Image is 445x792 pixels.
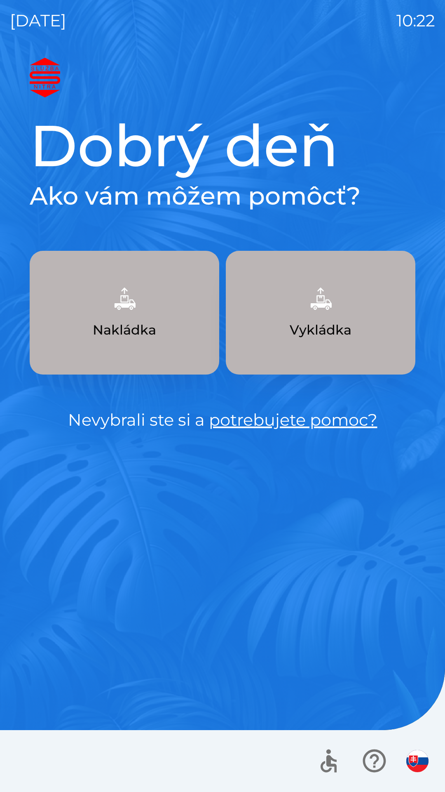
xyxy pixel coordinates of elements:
img: 6e47bb1a-0e3d-42fb-b293-4c1d94981b35.png [302,280,339,317]
img: 9957f61b-5a77-4cda-b04a-829d24c9f37e.png [106,280,143,317]
p: [DATE] [10,8,66,33]
button: Vykládka [226,251,415,375]
p: 10:22 [396,8,435,33]
h1: Dobrý deň [30,111,415,181]
h2: Ako vám môžem pomôcť? [30,181,415,211]
img: Logo [30,58,415,97]
img: sk flag [406,750,429,772]
button: Nakládka [30,251,219,375]
p: Nakládka [93,320,156,340]
p: Nevybrali ste si a [30,408,415,432]
p: Vykládka [290,320,351,340]
a: potrebujete pomoc? [209,410,377,430]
